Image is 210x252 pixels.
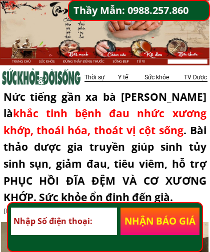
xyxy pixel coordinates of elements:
input: Nhập Số điện thoại: [11,208,116,235]
span: khắc tinh bệnh đau nhức xương khớp, thoái hóa, thoát vị cột sống [3,106,206,137]
h3: [DATE] 02:05 (GMT+7) Lượt xem: 176.806 lượt [4,206,181,216]
span: . Bài thảo dược gia truyền giúp sinh tủy sinh sụn, giảm đau, tiêu viêm, hỗ trợ PHỤC HỒI ĐĨA ĐỆM V... [3,123,206,204]
span: Nức tiếng gần xa bà [PERSON_NAME] là [3,90,206,121]
p: NHẬN BÁO GIÁ [120,208,199,235]
a: Thầy Mẫn: 0988.257.860 [73,2,204,18]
